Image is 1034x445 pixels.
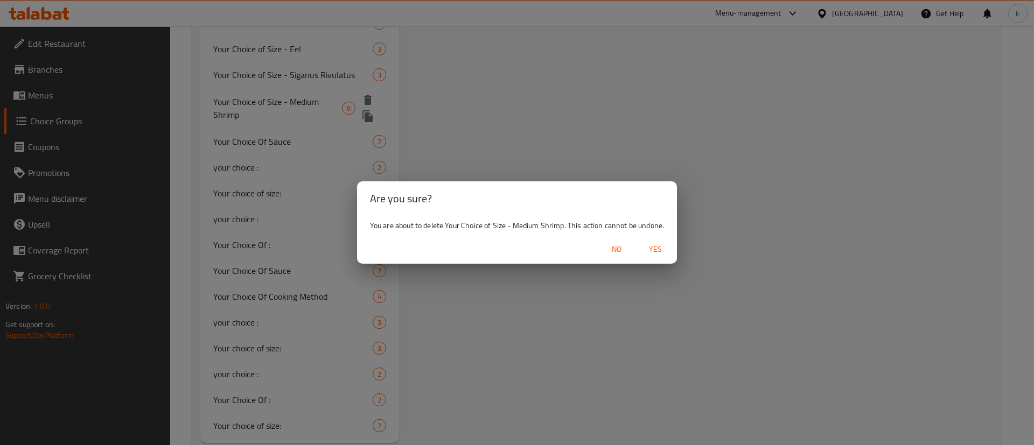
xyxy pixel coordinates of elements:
span: No [604,243,630,256]
button: Yes [638,239,673,259]
button: No [599,239,634,259]
div: You are about to delete Your Choice of Size - Medium Shrimp. This action cannot be undone. [357,216,677,235]
h2: Are you sure? [370,190,665,207]
span: Yes [642,243,668,256]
